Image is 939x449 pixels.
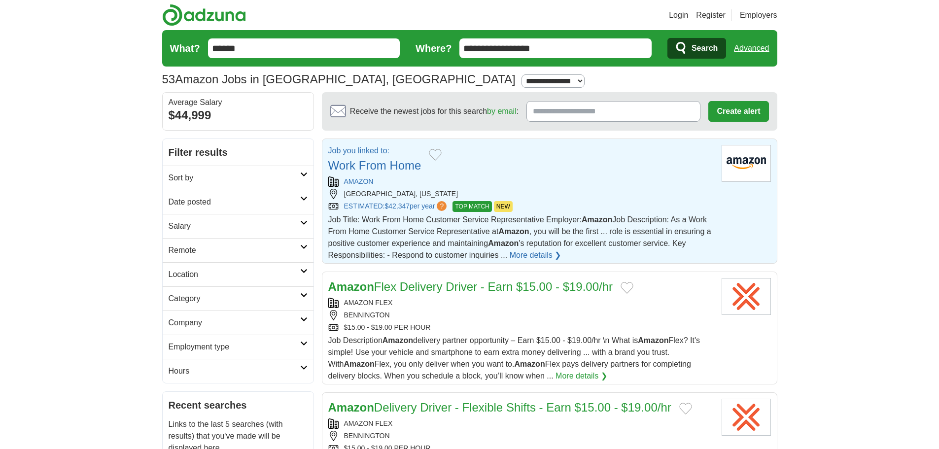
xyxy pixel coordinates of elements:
a: AMAZON FLEX [344,419,393,427]
span: Search [692,38,718,58]
span: Receive the newest jobs for this search : [350,105,519,117]
div: BENNINGTON [328,431,714,441]
span: $42,347 [384,202,410,210]
strong: Amazon [344,360,375,368]
strong: Amazon [328,401,374,414]
strong: Amazon [498,227,529,236]
a: Employers [740,9,777,21]
strong: Amazon [638,336,668,345]
a: Location [163,262,313,286]
h2: Company [169,317,300,329]
span: 53 [162,70,175,88]
h2: Recent searches [169,398,308,413]
img: Amazon logo [722,145,771,182]
h2: Employment type [169,341,300,353]
h2: Filter results [163,139,313,166]
button: Add to favorite jobs [679,403,692,414]
strong: Amazon [514,360,545,368]
span: Job Description delivery partner opportunity – Earn $15.00 - $19.00/hr \n What is Flex? It's simp... [328,336,700,380]
a: Company [163,311,313,335]
h2: Date posted [169,196,300,208]
p: Job you linked to: [328,145,421,157]
span: TOP MATCH [452,201,491,212]
strong: Amazon [582,215,612,224]
a: Sort by [163,166,313,190]
a: Category [163,286,313,311]
img: Amazon Flex logo [722,278,771,315]
a: Advanced [734,38,769,58]
h2: Location [169,269,300,280]
button: Search [667,38,726,59]
a: More details ❯ [556,370,607,382]
h2: Category [169,293,300,305]
strong: Amazon [383,336,413,345]
a: Salary [163,214,313,238]
h2: Salary [169,220,300,232]
span: NEW [494,201,513,212]
img: Adzuna logo [162,4,246,26]
a: ESTIMATED:$42,347per year? [344,201,449,212]
h2: Hours [169,365,300,377]
label: Where? [416,41,452,56]
a: AmazonFlex Delivery Driver - Earn $15.00 - $19.00/hr [328,280,613,293]
span: ? [437,201,447,211]
a: Remote [163,238,313,262]
a: AmazonDelivery Driver - Flexible Shifts - Earn $15.00 - $19.00/hr [328,401,671,414]
a: Work From Home [328,159,421,172]
strong: Amazon [328,280,374,293]
a: AMAZON FLEX [344,299,393,307]
button: Add to favorite jobs [429,149,442,161]
a: AMAZON [344,177,374,185]
button: Create alert [708,101,768,122]
a: Employment type [163,335,313,359]
label: What? [170,41,200,56]
div: $44,999 [169,106,308,124]
h1: Amazon Jobs in [GEOGRAPHIC_DATA], [GEOGRAPHIC_DATA] [162,72,516,86]
span: Job Title: Work From Home Customer Service Representative Employer: Job Description: As a Work Fr... [328,215,711,259]
div: [GEOGRAPHIC_DATA], [US_STATE] [328,189,714,199]
a: Hours [163,359,313,383]
a: by email [487,107,517,115]
button: Add to favorite jobs [621,282,633,294]
h2: Remote [169,244,300,256]
div: Average Salary [169,99,308,106]
a: Login [669,9,688,21]
div: BENNINGTON [328,310,714,320]
a: Register [696,9,726,21]
a: Date posted [163,190,313,214]
div: $15.00 - $19.00 PER HOUR [328,322,714,333]
a: More details ❯ [510,249,561,261]
strong: Amazon [488,239,519,247]
img: Amazon Flex logo [722,399,771,436]
h2: Sort by [169,172,300,184]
